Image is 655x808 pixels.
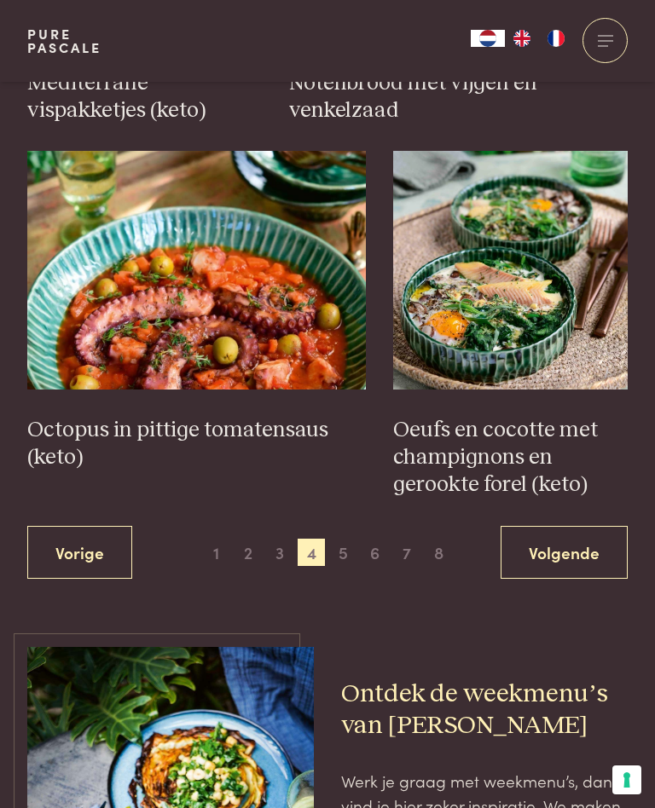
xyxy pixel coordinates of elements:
[471,30,505,47] a: NL
[393,417,628,499] h3: Oeufs en cocotte met champignons en gerookte forel (keto)
[27,27,101,55] a: PurePascale
[539,30,573,47] a: FR
[505,30,539,47] a: EN
[393,151,628,499] a: Oeufs en cocotte met champignons en gerookte forel (keto) Oeufs en cocotte met champignons en ger...
[612,765,641,794] button: Uw voorkeuren voor toestemming voor trackingtechnologieën
[266,539,293,566] span: 3
[27,526,132,580] a: Vorige
[471,30,573,47] aside: Language selected: Nederlands
[393,151,628,390] img: Oeufs en cocotte met champignons en gerookte forel (keto)
[27,417,367,471] h3: Octopus in pittige tomatensaus (keto)
[471,30,505,47] div: Language
[235,539,262,566] span: 2
[393,539,420,566] span: 7
[362,539,389,566] span: 6
[425,539,452,566] span: 8
[330,539,357,566] span: 5
[501,526,628,580] a: Volgende
[341,678,628,742] h2: Ontdek de weekmenu’s van [PERSON_NAME]
[27,151,367,471] a: Octopus in pittige tomatensaus (keto) Octopus in pittige tomatensaus (keto)
[203,539,230,566] span: 1
[289,70,629,124] h3: Notenbrood met vijgen en venkelzaad
[27,70,262,124] h3: Mediterrane vispakketjes (keto)
[298,539,325,566] span: 4
[27,151,367,390] img: Octopus in pittige tomatensaus (keto)
[505,30,573,47] ul: Language list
